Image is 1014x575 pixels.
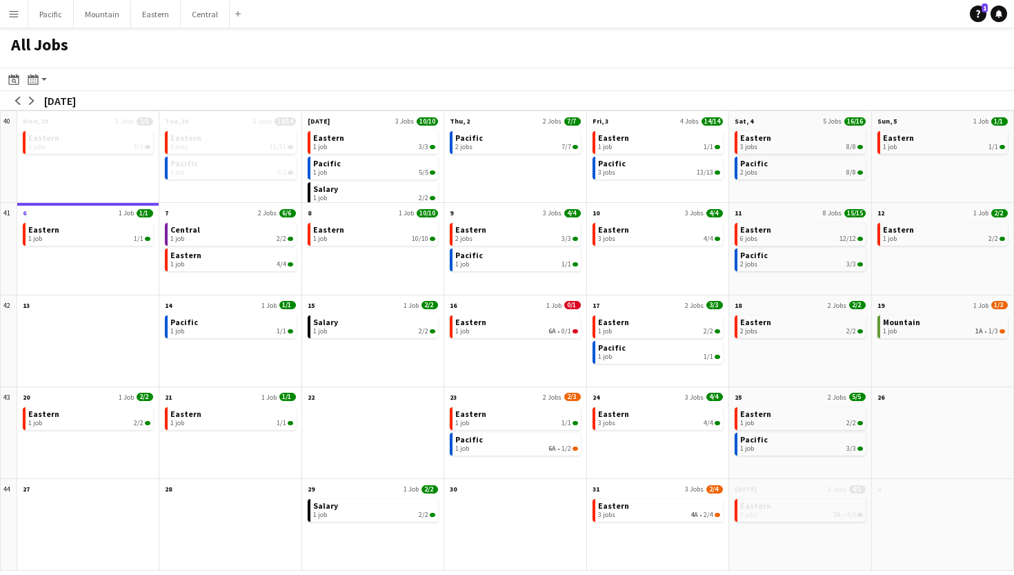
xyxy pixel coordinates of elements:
span: Eastern [598,133,629,143]
span: 1/1 [704,353,713,361]
a: Salary1 job2/2 [313,315,435,335]
span: 3 jobs [740,143,757,151]
span: Pacific [170,317,198,327]
span: 1 job [170,235,184,243]
div: [DATE] [44,94,76,108]
span: 12 [877,208,884,217]
span: 1 job [598,353,612,361]
span: Pacific [170,158,198,168]
span: 1 job [883,327,897,335]
span: 3/3 [857,262,863,266]
span: 2/3 [564,393,581,401]
span: 3/3 [288,170,293,175]
span: 1 job [313,327,327,335]
span: 3 Jobs [543,208,561,217]
span: 1 job [740,419,754,427]
span: 4/4 [706,209,723,217]
span: 1 job [313,168,327,177]
span: 13/13 [715,170,720,175]
div: 42 [1,295,17,387]
span: 3/3 [145,145,150,149]
span: Eastern [28,133,59,143]
span: 8/8 [857,170,863,175]
span: 1 Job [261,393,277,402]
span: 4/4 [288,262,293,266]
span: 14/14 [275,117,296,126]
span: 2/2 [277,235,286,243]
a: Eastern1 job4/4 [170,248,292,269]
a: Pacific3 jobs13/13 [598,157,720,177]
div: 43 [1,387,17,479]
span: 1 job [170,327,184,335]
span: 1 Job [119,393,134,402]
span: 1/1 [573,421,578,425]
a: Eastern1 job1/1 [28,223,150,243]
span: Eastern [883,133,914,143]
span: 4/4 [704,235,713,243]
span: 28 [165,485,172,494]
a: Eastern1 job10/10 [313,223,435,243]
div: • [883,327,1005,335]
span: 11/11 [270,143,286,151]
a: 1 [970,6,986,22]
span: 3/3 [561,235,571,243]
span: 2 Jobs [258,208,277,217]
a: Salary1 job2/2 [313,499,435,519]
span: Eastern [455,409,486,419]
a: Eastern2 jobs3/3 [455,223,577,243]
span: 1/1 [288,421,293,425]
span: [DATE] [308,117,330,126]
span: Eastern [313,224,344,235]
span: 6/6 [279,209,296,217]
span: 1 [982,3,988,12]
span: 2/2 [846,327,856,335]
span: 1 job [598,143,612,151]
span: 1/1 [561,260,571,269]
span: 2 Jobs [828,301,846,310]
a: Eastern1 job1/1 [455,407,577,427]
button: Mountain [74,1,131,28]
span: 13/13 [697,168,713,177]
span: 5/5 [419,168,428,177]
span: Mon, 29 [23,117,48,126]
span: 5 Jobs [823,117,842,126]
span: 1/1 [279,301,296,309]
span: Pacific [455,434,483,445]
a: Salary1 job2/2 [313,182,435,202]
span: Pacific [740,158,768,168]
span: 2 Jobs [685,301,704,310]
span: 10/10 [430,237,435,241]
span: 1/3 [991,301,1008,309]
span: 1 job [313,235,327,243]
span: 3/3 [277,168,286,177]
span: 10/10 [412,235,428,243]
span: 6 jobs [740,235,757,243]
span: Salary [313,184,338,194]
span: 1 Job [404,485,419,494]
span: Sun, 5 [877,117,897,126]
span: Eastern [455,224,486,235]
span: 2 jobs [740,511,757,519]
span: Eastern [740,409,771,419]
a: Central1 job2/2 [170,223,292,243]
span: Eastern [598,317,629,327]
span: 2/2 [134,419,143,427]
span: 2/2 [846,419,856,427]
span: 17 [593,301,599,310]
span: 24 [593,393,599,402]
span: 2/2 [421,301,438,309]
button: Central [181,1,230,28]
div: 40 [1,111,17,203]
a: Eastern3 jobs8/8 [740,131,862,151]
a: Eastern5 jobs11/11 [170,131,292,151]
span: 1 job [28,235,42,243]
span: 1 job [313,143,327,151]
span: 27 [23,485,30,494]
span: 2/2 [715,329,720,333]
span: 20 [23,393,30,402]
span: 1/1 [145,237,150,241]
span: Pacific [455,250,483,260]
span: 1 job [313,511,327,519]
span: 2/2 [988,235,998,243]
span: [DATE] [735,485,757,494]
